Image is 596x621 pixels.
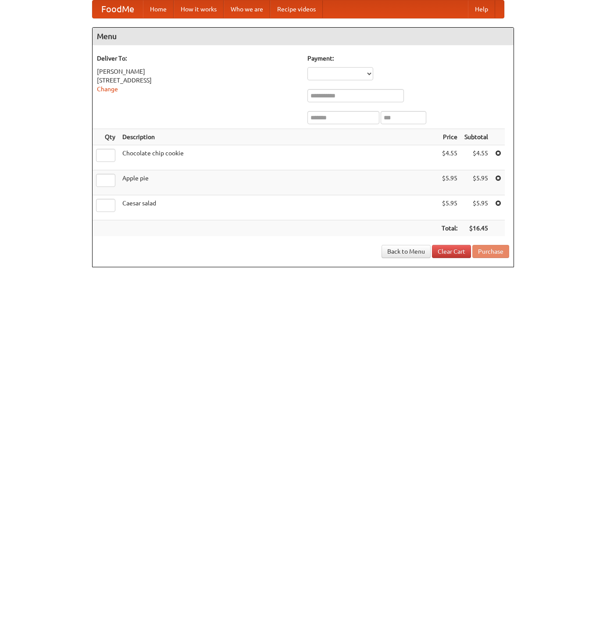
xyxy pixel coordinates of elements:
[438,145,461,170] td: $4.55
[270,0,323,18] a: Recipe videos
[461,170,492,195] td: $5.95
[438,129,461,145] th: Price
[382,245,431,258] a: Back to Menu
[307,54,509,63] h5: Payment:
[97,86,118,93] a: Change
[93,0,143,18] a: FoodMe
[174,0,224,18] a: How it works
[438,220,461,237] th: Total:
[143,0,174,18] a: Home
[438,170,461,195] td: $5.95
[472,245,509,258] button: Purchase
[461,145,492,170] td: $4.55
[119,129,438,145] th: Description
[97,76,299,85] div: [STREET_ADDRESS]
[93,28,514,45] h4: Menu
[461,220,492,237] th: $16.45
[438,195,461,220] td: $5.95
[97,67,299,76] div: [PERSON_NAME]
[461,195,492,220] td: $5.95
[93,129,119,145] th: Qty
[119,170,438,195] td: Apple pie
[468,0,495,18] a: Help
[432,245,471,258] a: Clear Cart
[97,54,299,63] h5: Deliver To:
[224,0,270,18] a: Who we are
[461,129,492,145] th: Subtotal
[119,145,438,170] td: Chocolate chip cookie
[119,195,438,220] td: Caesar salad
